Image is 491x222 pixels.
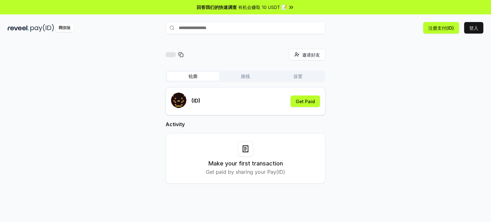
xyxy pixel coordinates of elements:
font: 登入 [469,25,478,31]
font: 轮廓 [189,73,198,79]
img: 揭示黑暗 [8,24,29,32]
button: Get Paid [291,96,320,107]
p: Get paid by sharing your Pay(ID) [206,168,285,176]
h2: Activity [166,120,325,128]
button: 注册支付(ID) [423,22,459,34]
font: 设置 [293,73,302,79]
button: 邀请好友 [289,49,325,60]
font: 注册支付(ID) [428,25,454,31]
p: (ID) [191,97,200,104]
font: 回答我们的快速调查 [197,4,237,10]
h3: Make your first transaction [208,159,283,168]
font: 路线 [241,73,250,79]
img: 付款编号 [30,24,54,32]
button: 登入 [464,22,483,34]
font: 有机会赚取 10 USDT 📝 [238,4,287,10]
font: 邀请好友 [302,52,320,57]
font: 阿尔法 [59,25,70,30]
